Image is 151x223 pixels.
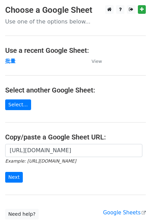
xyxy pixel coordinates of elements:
input: Next [5,172,23,183]
input: Paste your Google Sheet URL here [5,144,142,157]
a: Need help? [5,209,39,220]
p: Use one of the options below... [5,18,146,25]
small: Example: [URL][DOMAIN_NAME] [5,158,76,164]
small: View [92,59,102,64]
a: 批量 [5,58,16,64]
a: Select... [5,99,31,110]
h4: Copy/paste a Google Sheet URL: [5,133,146,141]
h4: Select another Google Sheet: [5,86,146,94]
a: Google Sheets [103,210,146,216]
h3: Choose a Google Sheet [5,5,146,15]
h4: Use a recent Google Sheet: [5,46,146,55]
a: View [85,58,102,64]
